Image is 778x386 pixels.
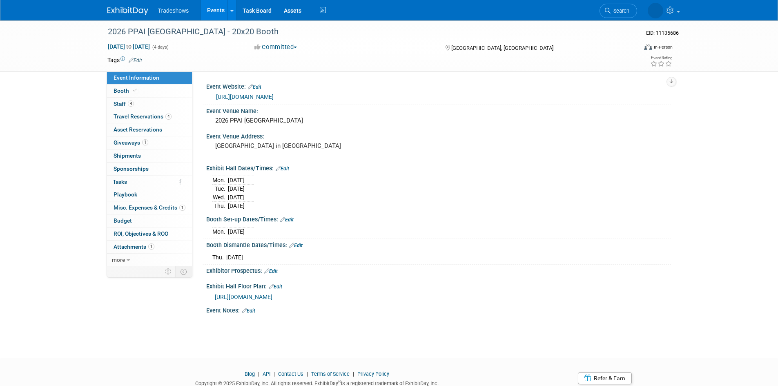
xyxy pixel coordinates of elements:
[269,284,282,290] a: Edit
[107,201,192,214] a: Misc. Expenses & Credits1
[125,43,133,50] span: to
[107,228,192,240] a: ROI, Objectives & ROO
[280,217,294,223] a: Edit
[206,265,671,275] div: Exhibitor Prospectus:
[289,243,303,248] a: Edit
[357,371,389,377] a: Privacy Policy
[242,308,255,314] a: Edit
[263,371,270,377] a: API
[114,191,137,198] span: Playbook
[228,185,245,193] td: [DATE]
[114,100,134,107] span: Staff
[206,130,671,141] div: Event Venue Address:
[206,239,671,250] div: Booth Dismantle Dates/Times:
[114,152,141,159] span: Shipments
[114,230,168,237] span: ROI, Objectives & ROO
[114,204,185,211] span: Misc. Expenses & Credits
[648,3,663,18] img: Janet Wong
[114,139,148,146] span: Giveaways
[278,371,303,377] a: Contact Us
[114,165,149,172] span: Sponsorships
[148,243,154,250] span: 1
[107,43,150,50] span: [DATE] [DATE]
[245,371,255,377] a: Blog
[107,123,192,136] a: Asset Reservations
[212,114,665,127] div: 2026 PPAI [GEOGRAPHIC_DATA]
[179,205,185,211] span: 1
[215,294,272,300] a: [URL][DOMAIN_NAME]
[276,166,289,172] a: Edit
[646,30,679,36] span: Event ID: 11135686
[107,188,192,201] a: Playbook
[142,139,148,145] span: 1
[256,371,261,377] span: |
[107,98,192,110] a: Staff4
[212,253,226,261] td: Thu.
[226,253,243,261] td: [DATE]
[114,87,138,94] span: Booth
[650,56,672,60] div: Event Rating
[112,257,125,263] span: more
[107,7,148,15] img: ExhibitDay
[133,88,137,93] i: Booth reservation complete
[152,45,169,50] span: (4 days)
[212,202,228,210] td: Thu.
[206,80,671,91] div: Event Website:
[113,178,127,185] span: Tasks
[107,149,192,162] a: Shipments
[107,254,192,266] a: more
[114,126,162,133] span: Asset Reservations
[107,85,192,97] a: Booth
[114,113,172,120] span: Travel Reservations
[228,202,245,210] td: [DATE]
[264,268,278,274] a: Edit
[451,45,553,51] span: [GEOGRAPHIC_DATA], [GEOGRAPHIC_DATA]
[212,176,228,185] td: Mon.
[114,217,132,224] span: Budget
[105,25,625,39] div: 2026 PPAI [GEOGRAPHIC_DATA] - 20x20 Booth
[216,94,274,100] a: [URL][DOMAIN_NAME]
[206,304,671,315] div: Event Notes:
[158,7,189,14] span: Tradeshows
[248,84,261,90] a: Edit
[228,176,245,185] td: [DATE]
[305,371,310,377] span: |
[228,193,245,202] td: [DATE]
[107,163,192,175] a: Sponsorships
[311,371,350,377] a: Terms of Service
[653,44,673,50] div: In-Person
[611,8,629,14] span: Search
[165,114,172,120] span: 4
[644,44,652,50] img: Format-Inperson.png
[161,266,176,277] td: Personalize Event Tab Strip
[107,241,192,253] a: Attachments1
[206,213,671,224] div: Booth Set-up Dates/Times:
[351,371,356,377] span: |
[589,42,673,55] div: Event Format
[107,110,192,123] a: Travel Reservations4
[228,227,245,236] td: [DATE]
[252,43,300,51] button: Committed
[272,371,277,377] span: |
[212,227,228,236] td: Mon.
[114,243,154,250] span: Attachments
[206,280,671,291] div: Exhibit Hall Floor Plan:
[212,185,228,193] td: Tue.
[107,71,192,84] a: Event Information
[128,100,134,107] span: 4
[107,176,192,188] a: Tasks
[175,266,192,277] td: Toggle Event Tabs
[206,162,671,173] div: Exhibit Hall Dates/Times:
[212,193,228,202] td: Wed.
[206,105,671,115] div: Event Venue Name:
[578,372,632,384] a: Refer & Earn
[600,4,637,18] a: Search
[107,214,192,227] a: Budget
[107,136,192,149] a: Giveaways1
[215,142,391,149] pre: [GEOGRAPHIC_DATA] in [GEOGRAPHIC_DATA]
[107,56,142,64] td: Tags
[338,379,341,384] sup: ®
[114,74,159,81] span: Event Information
[129,58,142,63] a: Edit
